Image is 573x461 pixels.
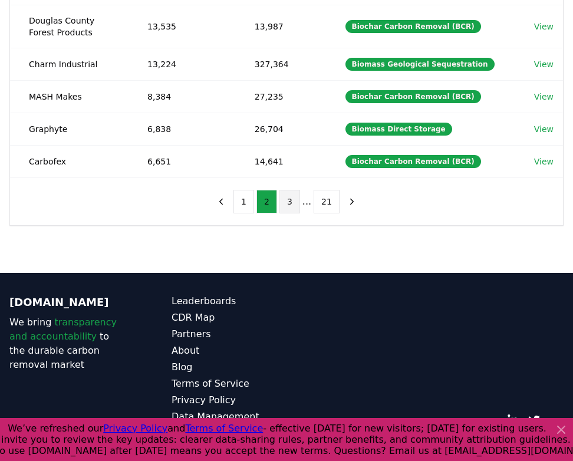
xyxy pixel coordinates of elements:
[534,123,554,135] a: View
[345,20,481,33] div: Biochar Carbon Removal (BCR)
[534,58,554,70] a: View
[129,48,236,80] td: 13,224
[345,90,481,103] div: Biochar Carbon Removal (BCR)
[236,113,327,145] td: 26,704
[172,311,286,325] a: CDR Map
[236,145,327,177] td: 14,641
[129,145,236,177] td: 6,651
[129,113,236,145] td: 6,838
[236,48,327,80] td: 327,364
[172,294,286,308] a: Leaderboards
[172,360,286,374] a: Blog
[302,195,311,209] li: ...
[172,410,286,438] a: Data Management Policy
[9,317,117,342] span: transparency and accountability
[129,5,236,48] td: 13,535
[534,156,554,167] a: View
[534,21,554,32] a: View
[211,190,231,213] button: previous page
[236,80,327,113] td: 27,235
[345,58,495,71] div: Biomass Geological Sequestration
[345,123,452,136] div: Biomass Direct Storage
[172,344,286,358] a: About
[172,327,286,341] a: Partners
[256,190,277,213] button: 2
[129,80,236,113] td: 8,384
[172,377,286,391] a: Terms of Service
[10,80,129,113] td: MASH Makes
[345,155,481,168] div: Biochar Carbon Removal (BCR)
[233,190,254,213] button: 1
[279,190,300,213] button: 3
[528,414,540,426] a: Twitter
[342,190,362,213] button: next page
[10,48,129,80] td: Charm Industrial
[507,414,519,426] a: LinkedIn
[172,393,286,407] a: Privacy Policy
[9,294,124,311] p: [DOMAIN_NAME]
[534,91,554,103] a: View
[10,5,129,48] td: Douglas County Forest Products
[10,145,129,177] td: Carbofex
[236,5,327,48] td: 13,987
[9,315,124,372] p: We bring to the durable carbon removal market
[314,190,340,213] button: 21
[10,113,129,145] td: Graphyte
